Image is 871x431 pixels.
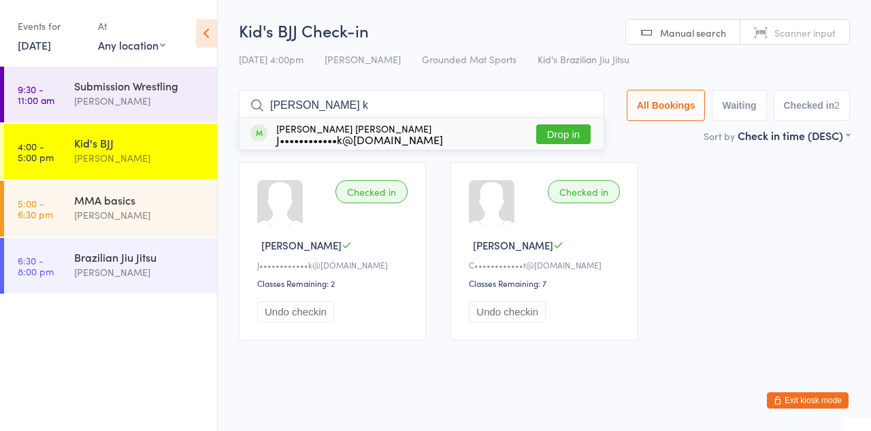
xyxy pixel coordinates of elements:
[18,255,54,277] time: 6:30 - 8:00 pm
[4,67,217,122] a: 9:30 -11:00 amSubmission Wrestling[PERSON_NAME]
[74,249,206,264] div: Brazilian Jiu Jitsu
[74,135,206,150] div: Kid's BJJ
[627,90,706,121] button: All Bookings
[469,259,623,271] div: C••••••••••••t@[DOMAIN_NAME]
[18,141,54,162] time: 4:00 - 5:00 pm
[325,52,401,66] span: [PERSON_NAME]
[712,90,766,121] button: Waiting
[774,26,836,39] span: Scanner input
[767,392,849,409] button: Exit kiosk mode
[18,37,51,52] a: [DATE]
[738,128,850,143] div: Check in time (DESC)
[335,180,408,203] div: Checked in
[74,264,206,280] div: [PERSON_NAME]
[74,207,206,223] div: [PERSON_NAME]
[538,52,629,66] span: Kid's Brazilian Jiu Jitsu
[774,90,851,121] button: Checked in2
[239,52,303,66] span: [DATE] 4:00pm
[660,26,726,39] span: Manual search
[469,277,623,289] div: Classes Remaining: 7
[4,181,217,237] a: 5:00 -6:30 pmMMA basics[PERSON_NAME]
[422,52,516,66] span: Grounded Mat Sports
[704,129,735,143] label: Sort by
[98,15,165,37] div: At
[98,37,165,52] div: Any location
[276,123,443,145] div: [PERSON_NAME] [PERSON_NAME]
[536,124,591,144] button: Drop in
[74,192,206,207] div: MMA basics
[276,134,443,145] div: J••••••••••••k@[DOMAIN_NAME]
[257,301,334,322] button: Undo checkin
[469,301,546,322] button: Undo checkin
[257,277,412,289] div: Classes Remaining: 2
[834,100,840,111] div: 2
[18,198,53,220] time: 5:00 - 6:30 pm
[74,78,206,93] div: Submission Wrestling
[4,238,217,294] a: 6:30 -8:00 pmBrazilian Jiu Jitsu[PERSON_NAME]
[74,150,206,166] div: [PERSON_NAME]
[74,93,206,109] div: [PERSON_NAME]
[4,124,217,179] a: 4:00 -5:00 pmKid's BJJ[PERSON_NAME]
[261,238,342,252] span: [PERSON_NAME]
[239,19,850,41] h2: Kid's BJJ Check-in
[18,15,84,37] div: Events for
[548,180,620,203] div: Checked in
[18,84,54,105] time: 9:30 - 11:00 am
[257,259,412,271] div: J••••••••••••k@[DOMAIN_NAME]
[473,238,553,252] span: [PERSON_NAME]
[239,90,604,121] input: Search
